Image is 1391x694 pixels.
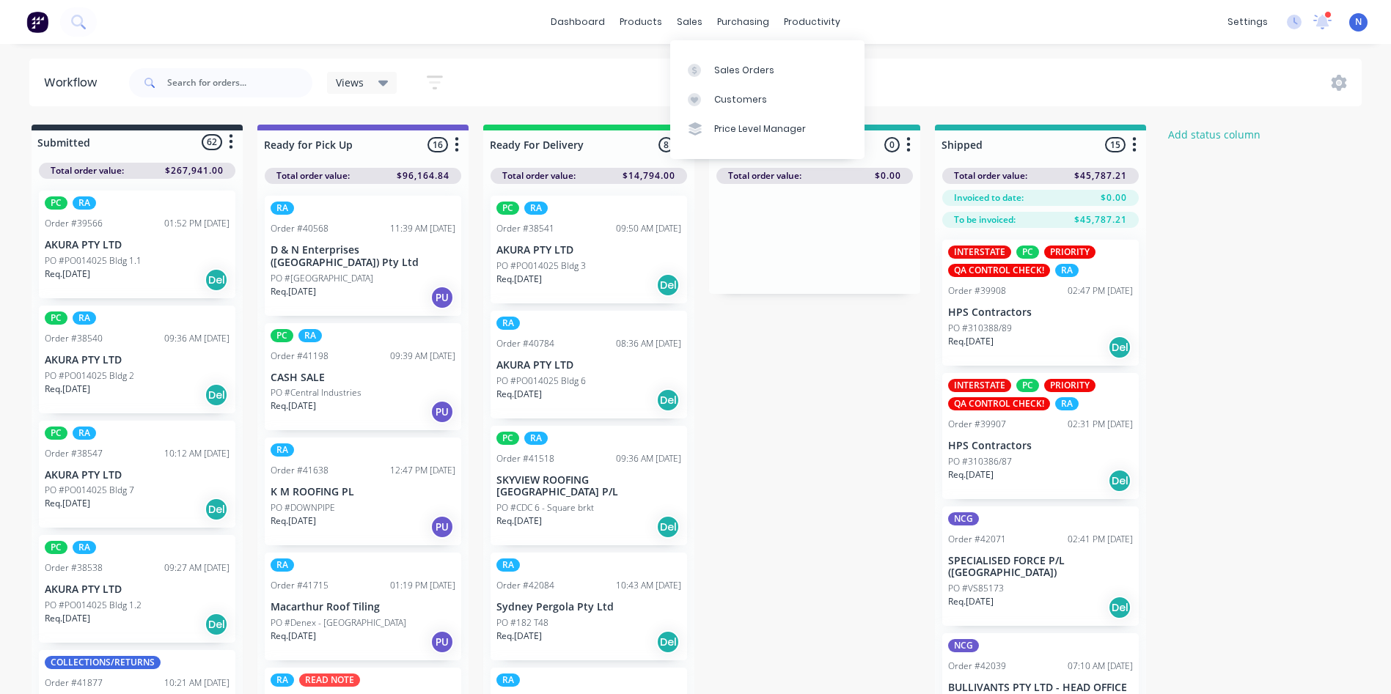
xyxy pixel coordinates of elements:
div: purchasing [710,11,777,33]
p: AKURA PTY LTD [45,583,230,596]
div: 09:27 AM [DATE] [164,561,230,575]
div: NCG [948,512,979,525]
span: $0.00 [1101,191,1127,204]
div: Price Level Manager [714,122,806,136]
div: RA [271,673,294,687]
div: PCRAOrder #4119809:39 AM [DATE]CASH SALEPO #Central IndustriesReq.[DATE]PU [265,323,461,431]
div: PCRAOrder #4151809:36 AM [DATE]SKYVIEW ROOFING [GEOGRAPHIC_DATA] P/LPO #CDC 6 - Square brktReq.[D... [491,426,687,546]
div: RA [73,196,96,210]
div: 09:36 AM [DATE] [616,452,681,465]
p: HPS Contractors [948,306,1133,319]
div: 11:39 AM [DATE] [390,222,455,235]
p: PO #Denex - [GEOGRAPHIC_DATA] [271,616,406,630]
p: PO #PO014025 Bldg 1.2 [45,599,142,612]
div: PU [430,515,454,539]
p: Req. [DATE] [496,514,542,528]
div: RAOrder #4078408:36 AM [DATE]AKURA PTY LTDPO #PO014025 Bldg 6Req.[DATE]Del [491,311,687,418]
div: 09:50 AM [DATE] [616,222,681,235]
div: Del [1108,469,1131,492]
div: 02:31 PM [DATE] [1068,418,1133,431]
div: 02:47 PM [DATE] [1068,284,1133,298]
div: Order #38547 [45,447,103,460]
div: Order #38541 [496,222,554,235]
div: Del [656,388,680,412]
div: RA [1055,397,1079,410]
div: INTERSTATEPCPRIORITYQA CONTROL CHECK!RAOrder #3990802:47 PM [DATE]HPS ContractorsPO #310388/89Req... [942,240,1139,366]
img: Factory [26,11,48,33]
p: Req. [DATE] [948,335,994,348]
div: productivity [777,11,848,33]
p: Req. [DATE] [45,383,90,396]
div: RA [271,558,294,572]
div: Del [205,613,228,636]
div: Sales Orders [714,64,774,77]
p: Req. [DATE] [948,468,994,481]
p: AKURA PTY LTD [45,354,230,366]
div: Customers [714,93,767,106]
div: NCGOrder #4207102:41 PM [DATE]SPECIALISED FORCE P/L ([GEOGRAPHIC_DATA])PO #VS85173Req.[DATE]Del [942,506,1139,627]
div: 10:12 AM [DATE] [164,447,230,460]
div: 09:39 AM [DATE] [390,350,455,363]
div: Del [656,273,680,297]
p: SPECIALISED FORCE P/L ([GEOGRAPHIC_DATA]) [948,555,1133,580]
div: products [612,11,669,33]
div: RA [73,541,96,554]
p: Req. [DATE] [45,267,90,281]
div: Del [205,268,228,292]
div: INTERSTATEPCPRIORITYQA CONTROL CHECK!RAOrder #3990702:31 PM [DATE]HPS ContractorsPO #310386/87Req... [942,373,1139,499]
span: $14,794.00 [623,169,675,182]
p: PO #182 T48 [496,616,548,630]
div: PC [1016,246,1039,259]
div: Order #40784 [496,337,554,350]
p: Macarthur Roof Tiling [271,601,455,613]
div: Del [1108,336,1131,359]
div: Order #38540 [45,332,103,345]
span: To be invoiced: [954,213,1016,226]
div: 10:43 AM [DATE] [616,579,681,592]
div: Order #39566 [45,217,103,230]
p: K M ROOFING PL [271,486,455,498]
div: PCRAOrder #3854009:36 AM [DATE]AKURA PTY LTDPO #PO014025 Bldg 2Req.[DATE]Del [39,306,235,413]
div: INTERSTATE [948,246,1011,259]
div: PCRAOrder #3854710:12 AM [DATE]AKURA PTY LTDPO #PO014025 Bldg 7Req.[DATE]Del [39,421,235,528]
span: $45,787.21 [1074,213,1127,226]
span: N [1355,15,1362,29]
div: COLLECTIONS/RETURNS [45,656,161,669]
div: 01:19 PM [DATE] [390,579,455,592]
span: Total order value: [502,169,576,182]
div: PCRAOrder #3853809:27 AM [DATE]AKURA PTY LTDPO #PO014025 Bldg 1.2Req.[DATE]Del [39,535,235,643]
p: CASH SALE [271,372,455,384]
p: Req. [DATE] [271,630,316,643]
div: PCRAOrder #3854109:50 AM [DATE]AKURA PTY LTDPO #PO014025 Bldg 3Req.[DATE]Del [491,196,687,303]
div: PC [496,432,519,445]
p: Req. [DATE] [496,630,542,643]
div: RA [496,673,520,687]
span: Total order value: [51,164,124,177]
div: RA [1055,264,1079,277]
span: Total order value: [276,169,350,182]
span: Total order value: [728,169,801,182]
p: PO #DOWNPIPE [271,501,335,514]
div: RAOrder #4056811:39 AM [DATE]D & N Enterprises ([GEOGRAPHIC_DATA]) Pty LtdPO #[GEOGRAPHIC_DATA]Re... [265,196,461,316]
p: PO #PO014025 Bldg 2 [45,369,134,383]
div: Order #41638 [271,464,329,477]
div: QA CONTROL CHECK! [948,397,1050,410]
div: Order #41877 [45,676,103,690]
div: Del [656,630,680,654]
div: sales [669,11,710,33]
p: PO #VS85173 [948,582,1004,595]
p: PO #[GEOGRAPHIC_DATA] [271,272,373,285]
p: PO #PO014025 Bldg 3 [496,259,586,273]
a: Customers [670,85,865,114]
a: dashboard [543,11,612,33]
div: PU [430,400,454,424]
span: $45,787.21 [1074,169,1127,182]
div: Del [205,498,228,521]
div: Order #41715 [271,579,329,592]
div: RA [496,558,520,572]
div: 02:41 PM [DATE] [1068,533,1133,546]
p: Sydney Pergola Pty Ltd [496,601,681,613]
p: Req. [DATE] [271,514,316,528]
div: PU [430,630,454,654]
div: PC [271,329,293,342]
